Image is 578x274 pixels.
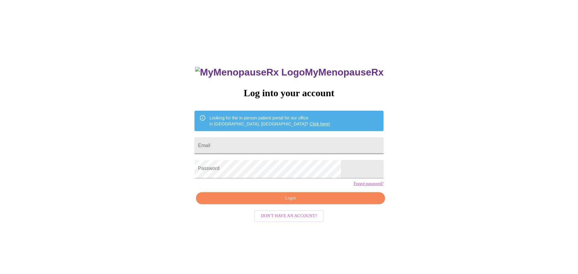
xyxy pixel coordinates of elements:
[254,210,324,222] button: Don't have an account?
[195,67,305,78] img: MyMenopauseRx Logo
[195,67,384,78] h3: MyMenopauseRx
[310,122,330,126] a: Click here!
[196,192,385,205] button: Login
[210,112,330,129] div: Looking for the in person patient portal for our office in [GEOGRAPHIC_DATA], [GEOGRAPHIC_DATA]?
[261,212,317,220] span: Don't have an account?
[194,88,384,99] h3: Log into your account
[353,181,384,186] a: Forgot password?
[203,195,378,202] span: Login
[253,213,325,218] a: Don't have an account?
